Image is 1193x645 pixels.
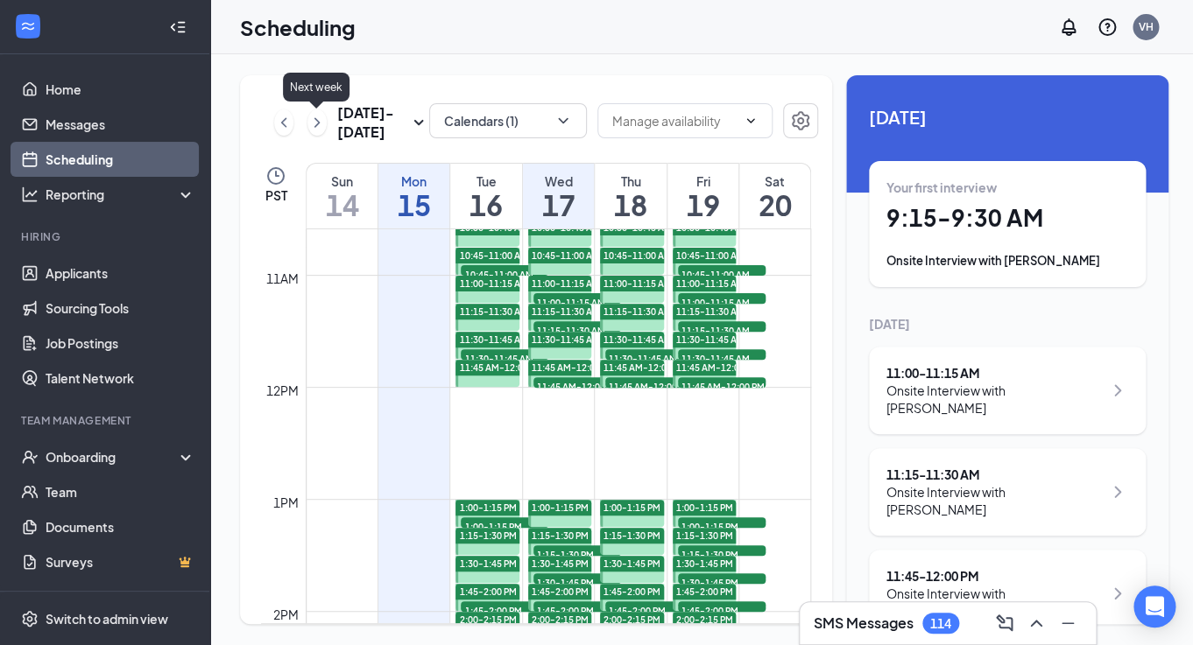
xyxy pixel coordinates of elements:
div: [DATE] [869,315,1146,333]
div: 11am [263,269,302,288]
h3: [DATE] - [DATE] [337,103,408,142]
a: September 14, 2025 [307,164,378,228]
a: September 20, 2025 [739,164,810,228]
span: 1:30-1:45 PM [532,557,589,570]
div: Onsite Interview with [PERSON_NAME] [886,585,1103,620]
div: Hiring [21,229,192,244]
span: 11:00-11:15 AM [532,277,600,290]
div: Onboarding [46,448,180,466]
span: 11:30-11:45 AM [678,349,766,367]
span: 1:45-2:00 PM [532,585,589,598]
div: Onsite Interview with [PERSON_NAME] [886,382,1103,417]
a: September 15, 2025 [378,164,449,228]
span: 11:30-11:45 AM [459,333,527,346]
span: 1:00-1:15 PM [532,501,589,514]
a: Talent Network [46,361,195,396]
svg: ChevronDown [744,114,758,128]
span: 1:00-1:15 PM [459,501,516,514]
span: 1:30-1:45 PM [604,557,660,570]
a: Home [46,72,195,107]
span: 11:45 AM-12:00 PM [678,377,766,395]
span: 1:45-2:00 PM [604,585,660,598]
span: 11:45 AM-12:00 PM [605,377,693,395]
svg: Settings [790,110,811,131]
button: Calendars (1)ChevronDown [429,103,587,138]
span: 11:45 AM-12:00 PM [533,377,621,395]
div: Mon [378,172,449,190]
div: Your first interview [886,179,1128,196]
div: Wed [523,172,594,190]
svg: ChevronDown [554,112,572,130]
h1: 19 [667,190,738,220]
div: Switch to admin view [46,610,168,627]
div: Team Management [21,413,192,428]
div: 2pm [270,605,302,624]
span: 1:45-2:00 PM [676,585,733,598]
span: 11:45 AM-12:00 PM [676,361,759,374]
a: September 18, 2025 [595,164,666,228]
a: September 16, 2025 [450,164,521,228]
span: 11:00-11:15 AM [604,277,672,290]
a: Sourcing Tools [46,291,195,326]
span: 11:15-11:30 AM [604,305,672,318]
svg: Minimize [1057,613,1078,634]
svg: Collapse [169,18,187,36]
div: Sun [307,172,378,190]
div: 11:45 - 12:00 PM [886,567,1103,585]
a: Messages [46,107,195,142]
a: Applicants [46,256,195,291]
span: 1:45-2:00 PM [533,601,621,619]
span: 10:45-11:00 AM [461,265,548,283]
svg: Clock [265,165,286,186]
span: 1:30-1:45 PM [459,557,516,570]
svg: ChevronUp [1026,613,1047,634]
div: 12pm [263,381,302,400]
h1: 18 [595,190,666,220]
svg: SmallChevronDown [408,112,429,133]
span: 2:00-2:15 PM [459,613,516,626]
span: 11:15-11:30 AM [459,305,527,318]
span: 11:45 AM-12:00 PM [459,361,542,374]
span: 11:45 AM-12:00 PM [532,361,615,374]
span: 1:00-1:15 PM [676,501,733,514]
button: Minimize [1054,609,1082,637]
svg: Settings [21,610,39,627]
span: 11:30-11:45 AM [604,333,672,346]
span: 1:00-1:15 PM [604,501,660,514]
div: Next week [283,73,349,102]
button: ChevronRight [307,109,327,136]
span: 1:15-1:30 PM [676,529,733,542]
div: Onsite Interview with [PERSON_NAME] [886,483,1103,518]
div: 11:00 - 11:15 AM [886,364,1103,382]
svg: ChevronRight [1107,583,1128,604]
a: Job Postings [46,326,195,361]
a: September 19, 2025 [667,164,738,228]
span: 11:30-11:45 AM [676,333,745,346]
svg: Analysis [21,186,39,203]
button: Settings [783,103,818,138]
svg: UserCheck [21,448,39,466]
span: 11:45 AM-12:00 PM [604,361,687,374]
span: 11:30-11:45 AM [532,333,600,346]
a: Settings [783,103,818,142]
span: 10:45-11:00 AM [676,249,745,262]
span: 1:45-2:00 PM [605,601,693,619]
span: 1:00-1:15 PM [461,517,548,535]
span: [DATE] [869,103,1146,130]
h1: 17 [523,190,594,220]
span: 1:15-1:30 PM [532,529,589,542]
span: 1:15-1:30 PM [678,545,766,563]
span: 1:15-1:30 PM [459,529,516,542]
span: 11:30-11:45 AM [461,349,548,367]
h3: SMS Messages [814,613,914,633]
a: SurveysCrown [46,544,195,579]
h1: 20 [739,190,810,220]
div: Reporting [46,186,196,203]
a: Documents [46,509,195,544]
div: Tue [450,172,521,190]
div: Onsite Interview with [PERSON_NAME] [886,252,1128,270]
button: ComposeMessage [991,609,1019,637]
svg: QuestionInfo [1097,17,1118,38]
h1: 9:15 - 9:30 AM [886,203,1128,233]
div: VH [1139,19,1154,34]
